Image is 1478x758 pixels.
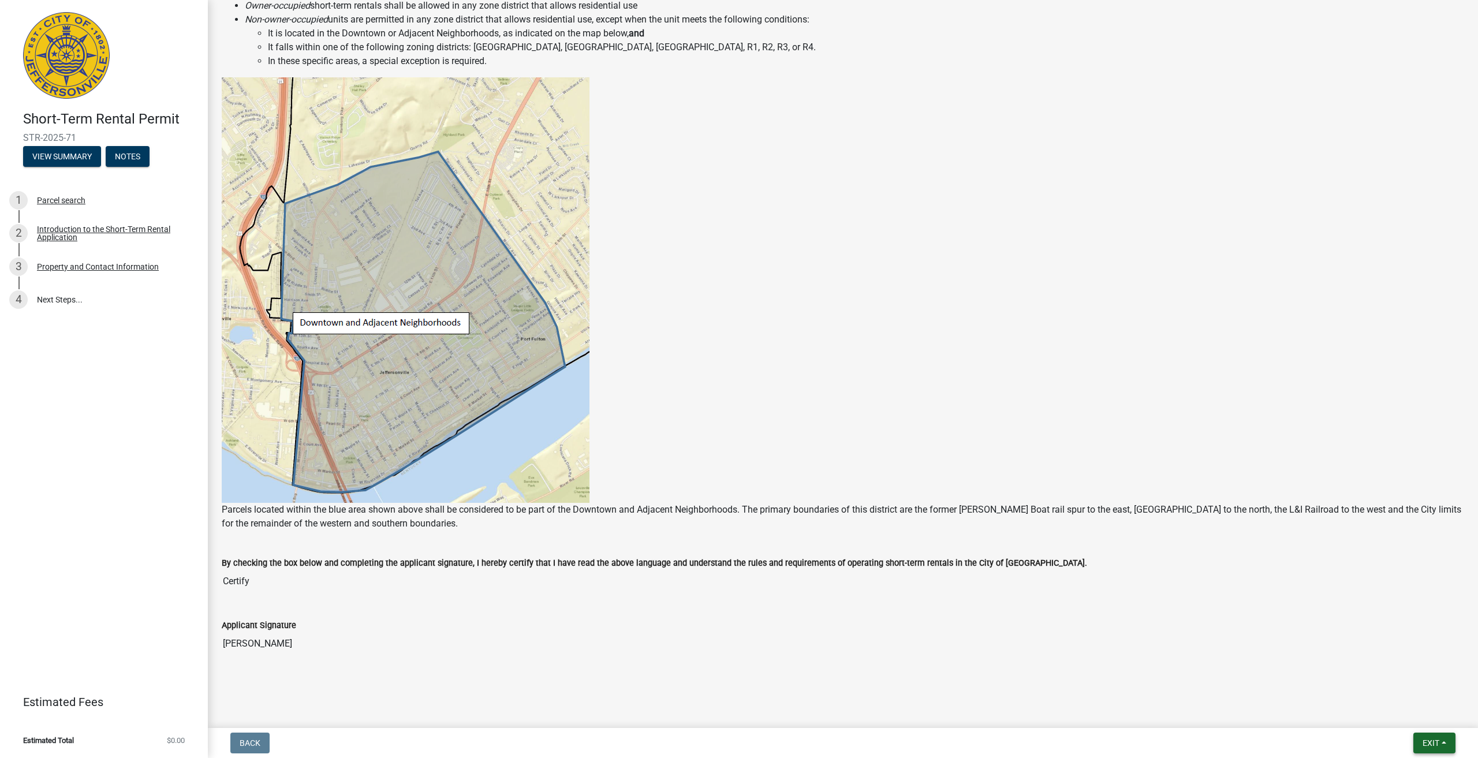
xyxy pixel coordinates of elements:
button: Notes [106,146,150,167]
button: Exit [1413,733,1455,753]
span: Exit [1423,738,1439,748]
figcaption: Parcels located within the blue area shown above shall be considered to be part of the Downtown a... [222,503,1464,531]
span: Back [240,738,260,748]
h4: Short-Term Rental Permit [23,111,199,128]
div: 3 [9,257,28,276]
li: units are permitted in any zone district that allows residential use, except when the unit meets ... [245,13,1464,68]
img: Downtown_Map_ba2ab677-4074-428b-815c-96027cb318ad.png [222,77,589,503]
img: City of Jeffersonville, Indiana [23,12,110,99]
label: By checking the box below and completing the applicant signature, I hereby certify that I have re... [222,559,1087,567]
div: Parcel search [37,196,85,204]
a: Estimated Fees [9,690,189,714]
span: STR-2025-71 [23,132,185,143]
div: 1 [9,191,28,210]
div: Introduction to the Short-Term Rental Application [37,225,189,241]
div: 2 [9,224,28,242]
li: It falls within one of the following zoning districts: [GEOGRAPHIC_DATA], [GEOGRAPHIC_DATA], [GEO... [268,40,1464,54]
div: 4 [9,290,28,309]
label: Applicant Signature [222,622,296,630]
li: It is located in the Downtown or Adjacent Neighborhoods, as indicated on the map below, [268,27,1464,40]
i: Non-owner-occupied [245,14,328,25]
button: Back [230,733,270,753]
strong: and [629,28,644,39]
span: $0.00 [167,737,185,744]
wm-modal-confirm: Notes [106,152,150,162]
wm-modal-confirm: Summary [23,152,101,162]
span: Estimated Total [23,737,74,744]
div: Property and Contact Information [37,263,159,271]
button: View Summary [23,146,101,167]
li: In these specific areas, a special exception is required. [268,54,1464,68]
